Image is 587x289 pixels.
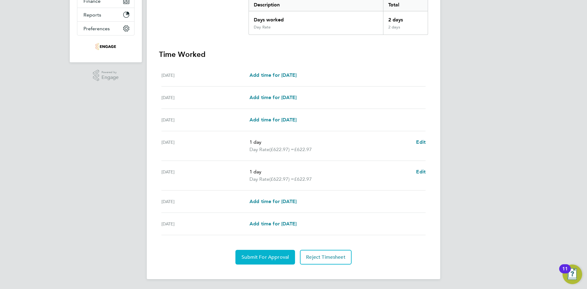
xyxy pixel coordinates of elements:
[95,42,116,51] img: tglsearch-logo-retina.png
[161,198,249,205] div: [DATE]
[249,176,269,183] span: Day Rate
[306,254,345,260] span: Reject Timesheet
[235,250,295,265] button: Submit For Approval
[249,94,297,101] a: Add time for [DATE]
[383,25,428,35] div: 2 days
[269,146,294,152] span: (£622.97) =
[77,42,135,51] a: Go to home page
[249,198,297,205] a: Add time for [DATE]
[249,94,297,100] span: Add time for [DATE]
[161,72,249,79] div: [DATE]
[249,72,297,78] span: Add time for [DATE]
[249,139,411,146] p: 1 day
[161,220,249,228] div: [DATE]
[161,139,249,153] div: [DATE]
[77,22,134,35] button: Preferences
[249,220,297,228] a: Add time for [DATE]
[249,221,297,227] span: Add time for [DATE]
[254,25,271,30] div: Day Rate
[269,176,294,182] span: (£622.97) =
[294,176,312,182] span: £622.97
[416,169,426,175] span: Edit
[161,168,249,183] div: [DATE]
[383,11,428,25] div: 2 days
[159,50,428,59] h3: Time Worked
[161,116,249,124] div: [DATE]
[249,146,269,153] span: Day Rate
[249,72,297,79] a: Add time for [DATE]
[249,168,411,176] p: 1 day
[294,146,312,152] span: £622.97
[249,117,297,123] span: Add time for [DATE]
[83,12,101,18] span: Reports
[242,254,289,260] span: Submit For Approval
[249,116,297,124] a: Add time for [DATE]
[102,70,119,75] span: Powered by
[93,70,119,81] a: Powered byEngage
[249,11,383,25] div: Days worked
[102,75,119,80] span: Engage
[83,26,110,31] span: Preferences
[562,269,568,277] div: 11
[300,250,352,265] button: Reject Timesheet
[249,198,297,204] span: Add time for [DATE]
[161,94,249,101] div: [DATE]
[416,139,426,145] span: Edit
[77,8,134,21] button: Reports
[416,168,426,176] a: Edit
[563,265,582,284] button: Open Resource Center, 11 new notifications
[416,139,426,146] a: Edit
